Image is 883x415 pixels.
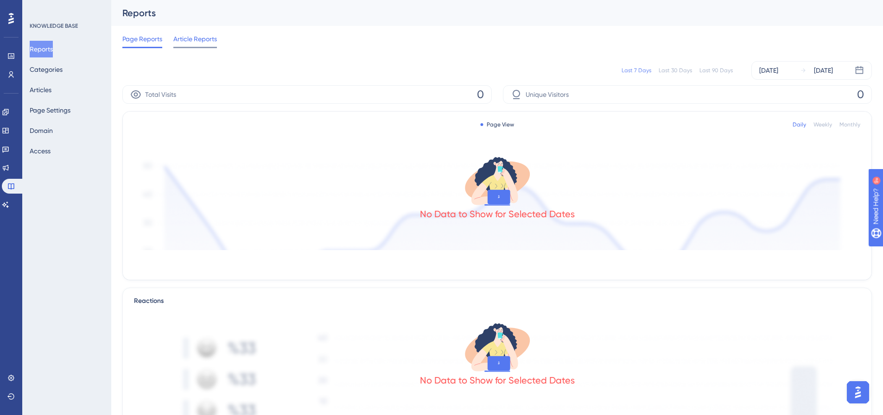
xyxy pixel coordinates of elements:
button: Domain [30,122,53,139]
div: 9+ [63,5,69,12]
button: Page Settings [30,102,70,119]
div: Last 90 Days [699,67,733,74]
button: Reports [30,41,53,57]
button: Articles [30,82,51,98]
div: Monthly [839,121,860,128]
iframe: UserGuiding AI Assistant Launcher [844,378,872,406]
div: Weekly [813,121,832,128]
div: [DATE] [759,65,778,76]
div: No Data to Show for Selected Dates [420,207,575,220]
span: 0 [857,87,864,102]
div: KNOWLEDGE BASE [30,22,78,30]
div: Last 30 Days [659,67,692,74]
button: Categories [30,61,63,78]
div: Reports [122,6,849,19]
div: Reactions [134,296,860,307]
span: Article Reports [173,33,217,44]
div: Daily [793,121,806,128]
div: Page View [480,121,514,128]
div: No Data to Show for Selected Dates [420,374,575,387]
span: Page Reports [122,33,162,44]
span: 0 [477,87,484,102]
div: Last 7 Days [622,67,651,74]
span: Unique Visitors [526,89,569,100]
div: [DATE] [814,65,833,76]
button: Access [30,143,51,159]
span: Need Help? [22,2,58,13]
span: Total Visits [145,89,176,100]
